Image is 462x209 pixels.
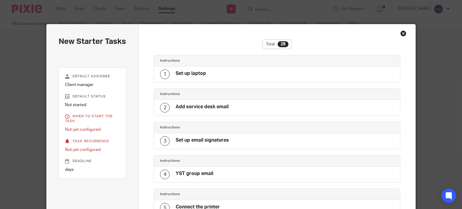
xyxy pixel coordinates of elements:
[65,127,120,133] p: Not yet configured
[65,74,120,79] p: Default assignee
[160,158,277,163] h4: Instructions
[65,94,120,99] p: Default status
[59,36,127,47] h2: New Starter Tasks
[160,170,170,179] div: 4
[176,137,229,143] h4: Set up email signatures
[65,114,120,124] p: When to start the task
[65,167,120,173] p: days
[65,139,120,144] p: Task recurrence
[400,30,406,36] div: Close this dialog window
[176,171,213,177] h4: YST group email
[160,69,170,79] div: 1
[160,103,170,112] div: 2
[176,70,206,77] h4: Set up laptop
[65,147,120,153] p: Not yet configured
[160,136,170,146] div: 3
[263,39,292,49] div: Total
[65,102,120,108] p: Not started
[160,125,277,130] h4: Instructions
[160,58,277,63] h4: Instructions
[65,82,120,88] p: Client manager
[65,159,120,164] p: Deadline
[176,104,229,110] h4: Add service desk email
[160,192,277,197] h4: Instructions
[160,92,277,97] h4: Instructions
[278,41,288,47] div: 28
